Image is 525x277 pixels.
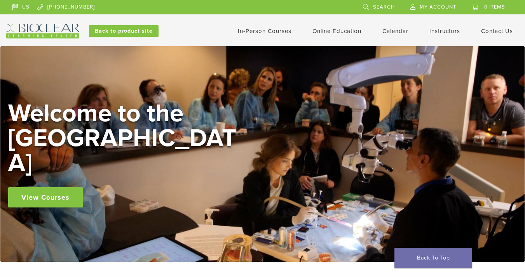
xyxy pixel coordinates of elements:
[8,187,83,207] a: View Courses
[373,4,395,10] span: Search
[6,24,79,38] img: Bioclear
[382,28,408,35] a: Calendar
[420,4,456,10] span: My Account
[429,28,460,35] a: Instructors
[238,28,291,35] a: In-Person Courses
[8,101,241,176] h2: Welcome to the [GEOGRAPHIC_DATA]
[89,25,159,37] a: Back to product site
[481,28,513,35] a: Contact Us
[312,28,361,35] a: Online Education
[484,4,505,10] span: 0 items
[394,248,472,268] a: Back To Top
